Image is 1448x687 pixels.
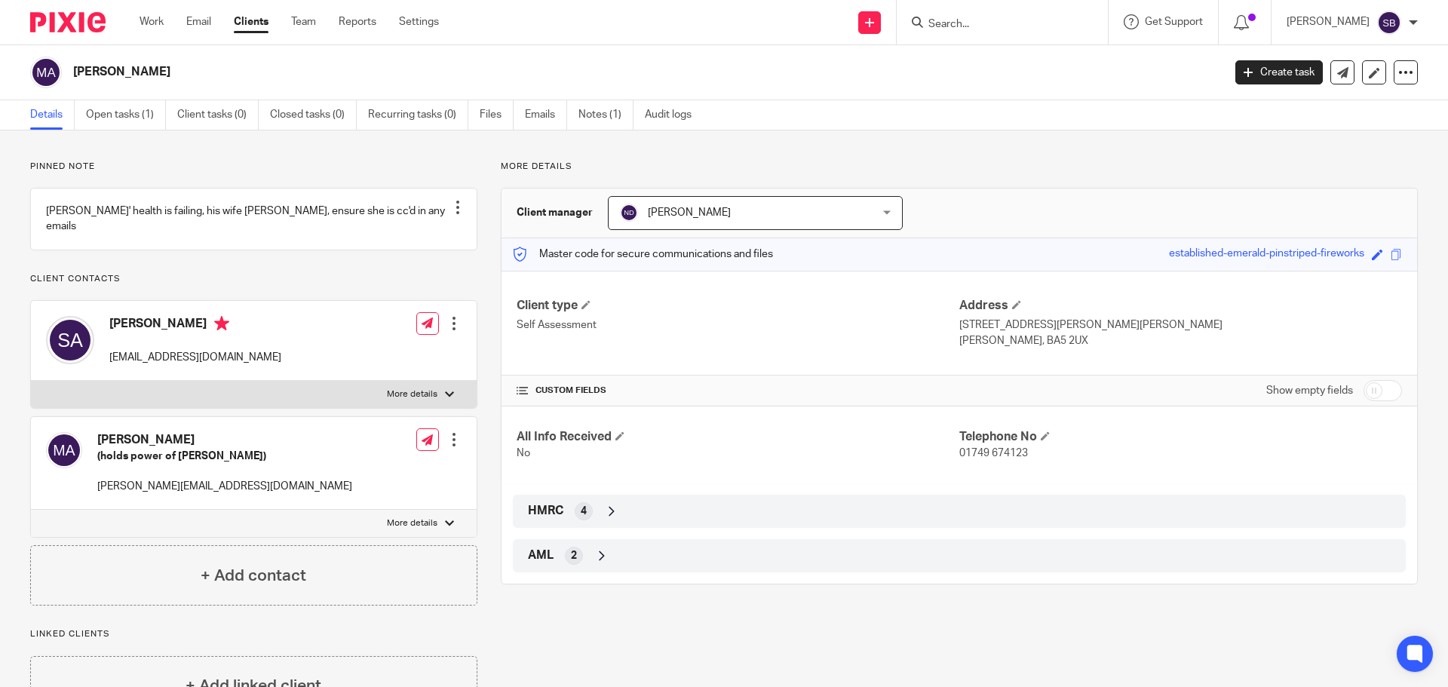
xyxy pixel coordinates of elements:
span: Get Support [1145,17,1203,27]
span: HMRC [528,503,563,519]
div: established-emerald-pinstriped-fireworks [1169,246,1364,263]
a: Audit logs [645,100,703,130]
a: Client tasks (0) [177,100,259,130]
a: Recurring tasks (0) [368,100,468,130]
a: Clients [234,14,268,29]
a: Reports [339,14,376,29]
label: Show empty fields [1266,383,1353,398]
img: svg%3E [1377,11,1401,35]
span: 2 [571,548,577,563]
a: Closed tasks (0) [270,100,357,130]
img: svg%3E [620,204,638,222]
p: More details [501,161,1418,173]
p: More details [387,388,437,400]
h5: (holds power of [PERSON_NAME]) [97,449,352,464]
p: [PERSON_NAME][EMAIL_ADDRESS][DOMAIN_NAME] [97,479,352,494]
p: More details [387,517,437,529]
p: [EMAIL_ADDRESS][DOMAIN_NAME] [109,350,281,365]
img: svg%3E [30,57,62,88]
span: 01749 674123 [959,448,1028,459]
p: [PERSON_NAME], BA5 2UX [959,333,1402,348]
a: Notes (1) [578,100,633,130]
a: Open tasks (1) [86,100,166,130]
h4: + Add contact [201,564,306,587]
a: Create task [1235,60,1323,84]
p: Linked clients [30,628,477,640]
h2: [PERSON_NAME] [73,64,985,80]
h4: CUSTOM FIELDS [517,385,959,397]
h4: [PERSON_NAME] [97,432,352,448]
img: svg%3E [46,432,82,468]
i: Primary [214,316,229,331]
a: Files [480,100,514,130]
a: Email [186,14,211,29]
h3: Client manager [517,205,593,220]
p: Pinned note [30,161,477,173]
span: No [517,448,530,459]
a: Details [30,100,75,130]
a: Settings [399,14,439,29]
p: [STREET_ADDRESS][PERSON_NAME][PERSON_NAME] [959,317,1402,333]
a: Work [140,14,164,29]
a: Emails [525,100,567,130]
input: Search [927,18,1063,32]
span: AML [528,547,554,563]
span: 4 [581,504,587,519]
p: Self Assessment [517,317,959,333]
h4: [PERSON_NAME] [109,316,281,335]
p: Master code for secure communications and files [513,247,773,262]
img: svg%3E [46,316,94,364]
a: Team [291,14,316,29]
h4: Telephone No [959,429,1402,445]
h4: Client type [517,298,959,314]
p: Client contacts [30,273,477,285]
img: Pixie [30,12,106,32]
p: [PERSON_NAME] [1287,14,1370,29]
h4: All Info Received [517,429,959,445]
span: [PERSON_NAME] [648,207,731,218]
h4: Address [959,298,1402,314]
